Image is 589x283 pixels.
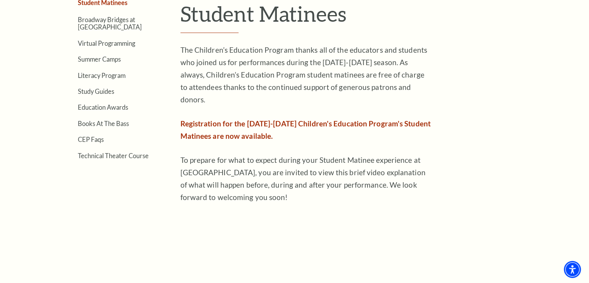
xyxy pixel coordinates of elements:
[180,44,432,106] p: The Children’s Education Program thanks all of the educators and students who joined us for perfo...
[180,154,432,204] p: To prepare for what to expect during your Student Matinee experience at [GEOGRAPHIC_DATA], you ar...
[180,1,535,33] h1: Student Matinees
[78,152,149,159] a: Technical Theater Course
[564,261,581,278] div: Accessibility Menu
[78,40,135,47] a: Virtual Programming
[180,119,431,140] span: Registration for the [DATE]-[DATE] Children's Education Program's Student Matinees are now availa...
[78,16,142,31] a: Broadway Bridges at [GEOGRAPHIC_DATA]
[78,120,129,127] a: Books At The Bass
[78,136,104,143] a: CEP Faqs
[78,104,128,111] a: Education Awards
[78,55,121,63] a: Summer Camps
[78,88,114,95] a: Study Guides
[78,72,125,79] a: Literacy Program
